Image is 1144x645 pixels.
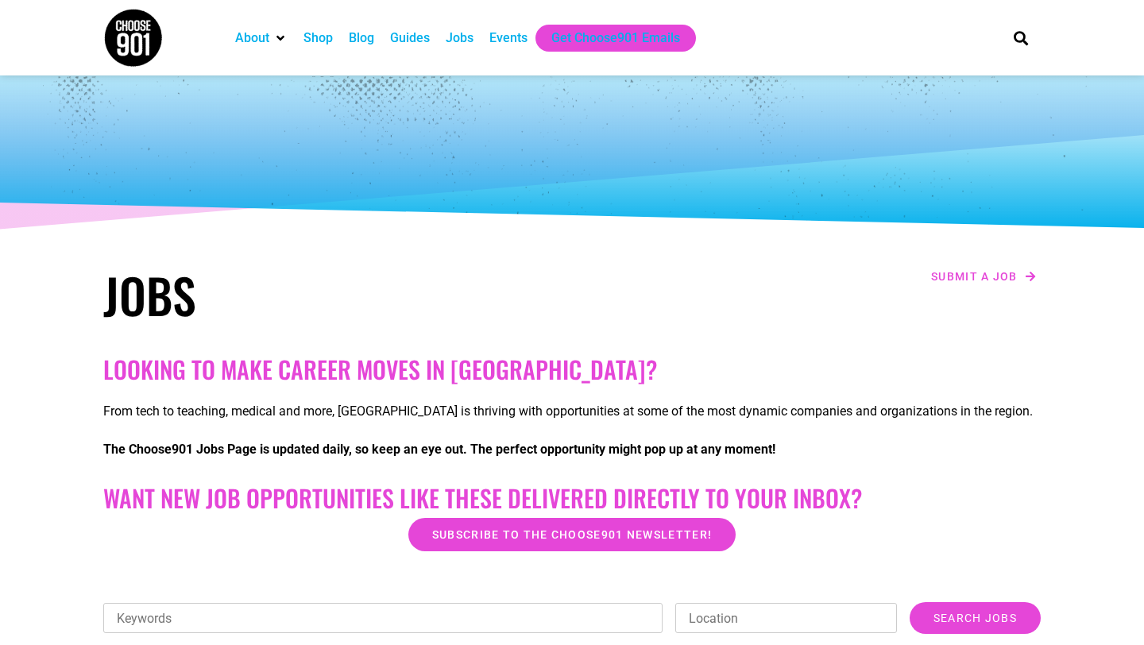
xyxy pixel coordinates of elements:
a: Get Choose901 Emails [551,29,680,48]
input: Location [675,603,897,633]
h2: Looking to make career moves in [GEOGRAPHIC_DATA]? [103,355,1041,384]
strong: The Choose901 Jobs Page is updated daily, so keep an eye out. The perfect opportunity might pop u... [103,442,775,457]
div: About [227,25,296,52]
a: Jobs [446,29,473,48]
span: Subscribe to the Choose901 newsletter! [432,529,712,540]
a: Submit a job [926,266,1041,287]
input: Search Jobs [910,602,1041,634]
p: From tech to teaching, medical and more, [GEOGRAPHIC_DATA] is thriving with opportunities at some... [103,402,1041,421]
a: Shop [303,29,333,48]
a: Blog [349,29,374,48]
div: Search [1008,25,1034,51]
input: Keywords [103,603,663,633]
nav: Main nav [227,25,987,52]
a: Subscribe to the Choose901 newsletter! [408,518,736,551]
h1: Jobs [103,266,564,323]
h2: Want New Job Opportunities like these Delivered Directly to your Inbox? [103,484,1041,512]
a: About [235,29,269,48]
a: Events [489,29,528,48]
span: Submit a job [931,271,1018,282]
a: Guides [390,29,430,48]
